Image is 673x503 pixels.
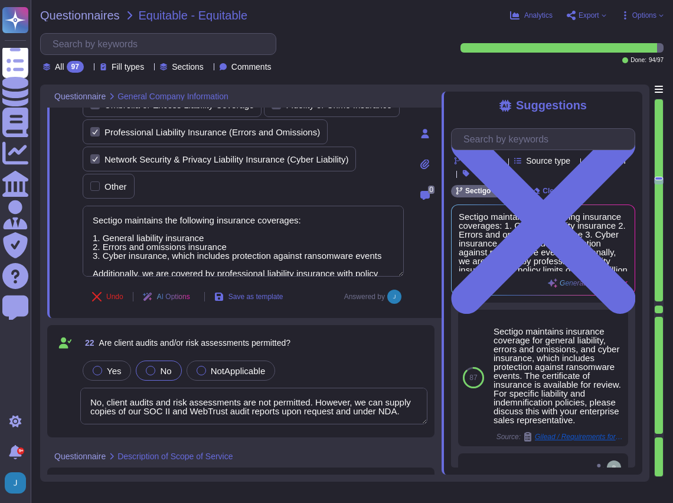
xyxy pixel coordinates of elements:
[428,186,434,194] span: 0
[106,293,123,300] span: Undo
[17,447,24,455] div: 9+
[172,63,204,71] span: Sections
[649,57,664,63] span: 94 / 97
[496,432,623,442] span: Source:
[228,293,283,300] span: Save as template
[104,182,127,191] div: Other
[117,452,233,460] span: Description of Scope of Service
[607,460,621,475] img: user
[387,290,401,304] img: user
[231,63,272,71] span: Comments
[112,63,144,71] span: Fill types
[55,63,64,71] span: All
[510,11,553,20] button: Analytics
[205,285,293,309] button: Save as template
[67,61,84,73] div: 97
[5,472,26,494] img: user
[80,388,427,424] textarea: No, client audits and risk assessments are not permitted. However, we can supply copies of our SO...
[54,92,106,100] span: Questionnaire
[494,327,623,424] div: Sectigo maintains insurance coverage for general liability, errors and omissions, and cyber insur...
[80,339,94,347] span: 22
[579,12,599,19] span: Export
[630,57,646,63] span: Done:
[157,293,190,300] span: AI Options
[344,293,385,300] span: Answered by
[139,9,248,21] span: Equitable - Equitable
[535,433,623,440] span: Gilead / Requirements for Gilead Certificate Management Review and Enhancements (1)
[104,100,254,109] div: Umbrella or Excess Liability Coverage
[211,366,266,376] span: NotApplicable
[524,12,553,19] span: Analytics
[117,92,228,100] span: General Company Information
[83,285,133,309] button: Undo
[286,100,391,109] div: Fidelity or Crime Insurance
[469,374,477,381] span: 87
[2,470,34,496] button: user
[40,9,120,21] span: Questionnaires
[458,129,635,150] input: Search by keywords
[107,366,121,376] span: Yes
[54,452,106,460] span: Questionnaire
[160,366,171,376] span: No
[99,338,290,348] span: Are client audits and/or risk assessments permitted?
[632,12,656,19] span: Options
[104,128,320,137] div: Professional Liability Insurance (Errors and Omissions)
[104,155,348,164] div: Network Security & Privacy Liability Insurance (Cyber Liability)
[47,34,276,54] input: Search by keywords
